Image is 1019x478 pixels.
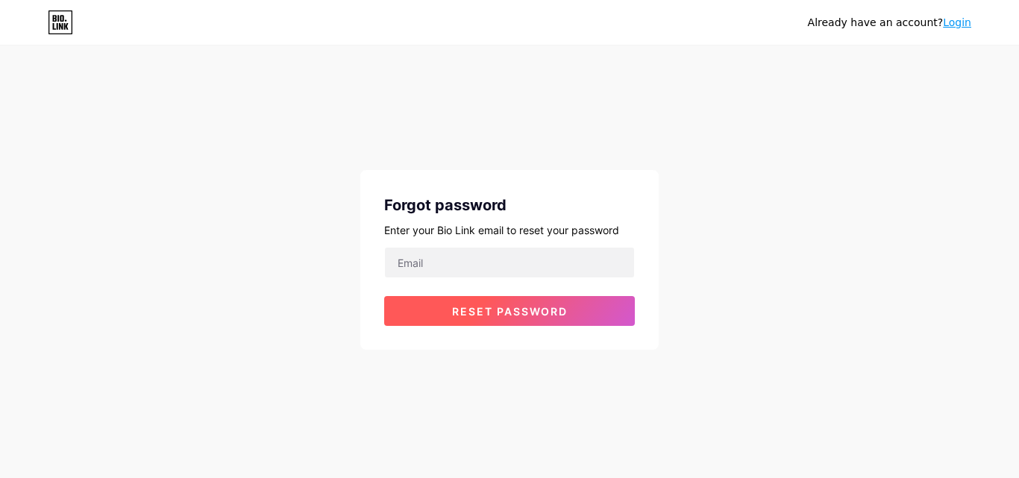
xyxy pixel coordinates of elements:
[384,296,635,326] button: Reset password
[808,15,971,31] div: Already have an account?
[452,305,568,318] span: Reset password
[943,16,971,28] a: Login
[384,222,635,238] div: Enter your Bio Link email to reset your password
[384,194,635,216] div: Forgot password
[385,248,634,277] input: Email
